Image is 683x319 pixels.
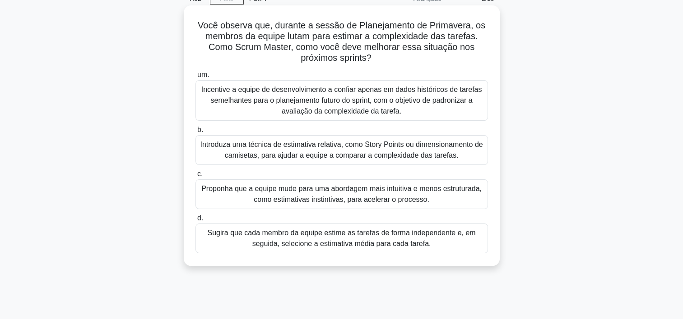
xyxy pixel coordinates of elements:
span: b. [197,126,203,133]
div: Incentive a equipe de desenvolvimento a confiar apenas em dados históricos de tarefas semelhantes... [195,80,488,121]
span: c. [197,170,203,178]
div: Sugira que cada membro da equipe estime as tarefas de forma independente e, em seguida, selecione... [195,223,488,253]
div: Introduza uma técnica de estimativa relativa, como Story Points ou dimensionamento de camisetas, ... [195,135,488,165]
div: Proponha que a equipe mude para uma abordagem mais intuitiva e menos estruturada, como estimativa... [195,179,488,209]
font: Você observa que, durante a sessão de Planejamento de Primavera, os membros da equipe lutam para ... [198,20,485,63]
span: um. [197,71,209,78]
span: d. [197,214,203,222]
